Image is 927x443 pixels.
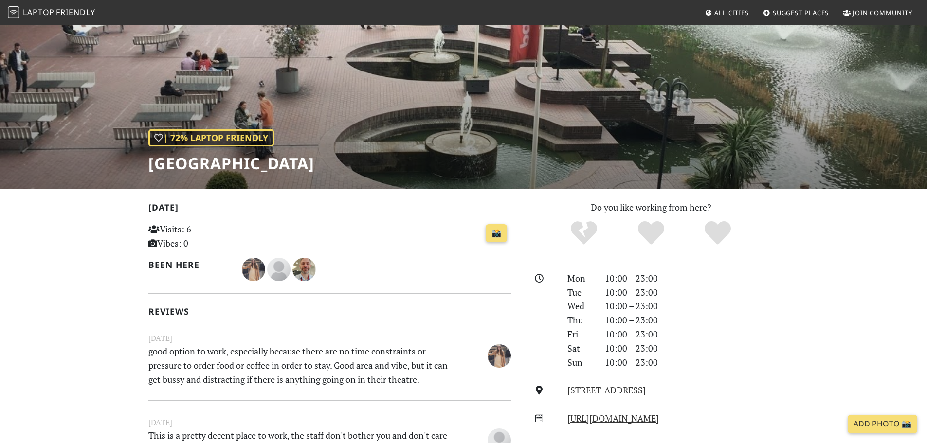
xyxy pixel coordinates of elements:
[701,4,753,21] a: All Cities
[599,285,785,300] div: 10:00 – 23:00
[848,415,917,433] a: Add Photo 📸
[562,327,599,341] div: Fri
[714,8,749,17] span: All Cities
[562,271,599,285] div: Mon
[599,355,785,370] div: 10:00 – 23:00
[562,299,599,313] div: Wed
[684,220,751,247] div: Definitely!
[599,341,785,355] div: 10:00 – 23:00
[550,220,618,247] div: No
[8,4,95,21] a: LaptopFriendly LaptopFriendly
[773,8,829,17] span: Suggest Places
[853,8,912,17] span: Join Community
[23,7,55,18] span: Laptop
[599,313,785,327] div: 10:00 – 23:00
[759,4,833,21] a: Suggest Places
[148,154,314,173] h1: [GEOGRAPHIC_DATA]
[839,4,916,21] a: Join Community
[488,344,511,368] img: 4035-fatima.jpg
[488,349,511,360] span: Fátima González
[56,7,95,18] span: Friendly
[599,271,785,285] div: 10:00 – 23:00
[567,412,659,424] a: [URL][DOMAIN_NAME]
[143,344,455,386] p: good option to work, especially because there are no time constraints or pressure to order food o...
[148,260,231,270] h2: Been here
[523,200,779,214] p: Do you like working from here?
[148,306,511,317] h2: Reviews
[567,384,646,396] a: [STREET_ADDRESS]
[148,202,511,216] h2: [DATE]
[267,263,292,274] span: James Lowsley Williams
[143,332,517,344] small: [DATE]
[599,327,785,341] div: 10:00 – 23:00
[292,263,316,274] span: Nicholas Wright
[148,222,262,250] p: Visits: 6 Vibes: 0
[618,220,685,247] div: Yes
[267,258,291,281] img: blank-535327c66bd565773addf3077783bbfce4b00ec00e9fd257753287c682c7fa38.png
[599,299,785,313] div: 10:00 – 23:00
[242,258,265,281] img: 4035-fatima.jpg
[148,129,274,146] div: | 72% Laptop Friendly
[486,224,507,243] a: 📸
[562,355,599,370] div: Sun
[562,313,599,327] div: Thu
[242,263,267,274] span: Fátima González
[8,6,19,18] img: LaptopFriendly
[292,258,316,281] img: 1536-nicholas.jpg
[562,341,599,355] div: Sat
[143,416,517,428] small: [DATE]
[562,285,599,300] div: Tue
